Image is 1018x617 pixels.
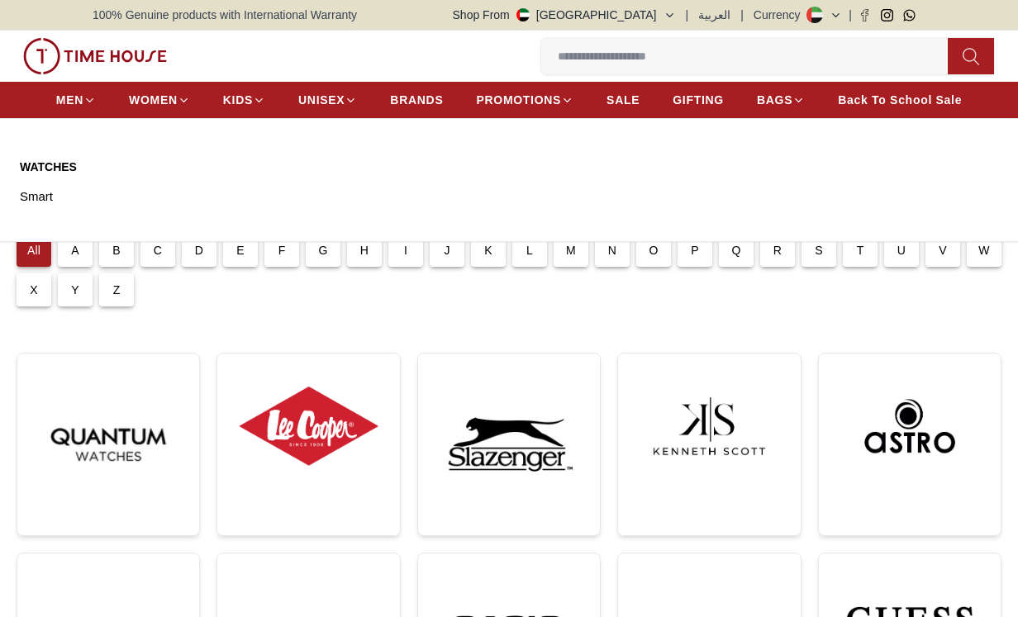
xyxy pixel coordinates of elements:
[849,7,852,23] span: |
[223,85,265,115] a: KIDS
[390,85,443,115] a: BRANDS
[698,7,730,23] button: العربية
[476,85,573,115] a: PROMOTIONS
[404,242,407,259] p: I
[832,367,987,486] img: ...
[112,242,121,259] p: B
[223,92,253,108] span: KIDS
[815,242,823,259] p: S
[526,242,533,259] p: L
[298,92,345,108] span: UNISEX
[859,9,871,21] a: Facebook
[453,7,676,23] button: Shop From[GEOGRAPHIC_DATA]
[31,367,186,522] img: ...
[56,92,83,108] span: MEN
[631,367,787,486] img: ...
[298,85,357,115] a: UNISEX
[673,92,724,108] span: GIFTING
[897,242,906,259] p: U
[129,92,178,108] span: WOMEN
[476,92,561,108] span: PROMOTIONS
[939,242,947,259] p: V
[154,242,162,259] p: C
[903,9,916,21] a: Whatsapp
[978,242,989,259] p: W
[30,282,38,298] p: X
[740,7,744,23] span: |
[71,242,79,259] p: A
[56,85,96,115] a: MEN
[484,242,492,259] p: K
[360,242,369,259] p: H
[431,367,587,522] img: ...
[278,242,286,259] p: F
[71,282,79,298] p: Y
[607,85,640,115] a: SALE
[390,92,443,108] span: BRANDS
[881,9,893,21] a: Instagram
[649,242,658,259] p: O
[773,242,782,259] p: R
[93,7,357,23] span: 100% Genuine products with International Warranty
[195,242,203,259] p: D
[686,7,689,23] span: |
[857,242,864,259] p: T
[757,85,805,115] a: BAGS
[27,242,40,259] p: All
[838,85,962,115] a: Back To School Sale
[20,185,143,208] a: Smart
[608,242,616,259] p: N
[607,92,640,108] span: SALE
[23,38,167,74] img: ...
[757,92,792,108] span: BAGS
[691,242,699,259] p: P
[444,242,450,259] p: J
[318,242,327,259] p: G
[731,242,740,259] p: Q
[516,8,530,21] img: United Arab Emirates
[236,242,245,259] p: E
[20,159,143,175] a: Watches
[673,85,724,115] a: GIFTING
[129,85,190,115] a: WOMEN
[231,367,386,486] img: ...
[113,282,121,298] p: Z
[838,92,962,108] span: Back To School Sale
[754,7,807,23] div: Currency
[566,242,576,259] p: M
